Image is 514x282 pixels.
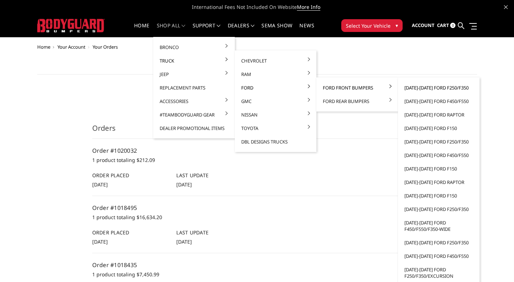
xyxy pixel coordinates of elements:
a: Dealers [228,23,255,37]
a: Ford [238,81,314,94]
a: More Info [297,4,320,11]
p: 1 product totaling $212.09 [92,156,422,164]
h6: Order Placed [92,172,169,179]
a: GMC [238,94,314,108]
a: News [299,23,314,37]
a: [DATE]-[DATE] Ford F250/F350 [401,81,477,94]
span: Cart [437,22,449,28]
a: Order #1020032 [92,147,137,154]
a: Ford Front Bumpers [319,81,395,94]
a: Home [37,44,50,50]
a: Your Account [57,44,85,50]
span: Select Your Vehicle [346,22,391,29]
a: Order #1018495 [92,204,137,212]
a: SEMA Show [261,23,292,37]
a: Ram [238,67,314,81]
a: #TeamBodyguard Gear [156,108,232,121]
h3: Orders [92,123,422,139]
h6: Last Update [176,172,253,179]
span: [DATE] [176,181,192,188]
iframe: Chat Widget [479,248,514,282]
a: shop all [157,23,186,37]
a: [DATE]-[DATE] Ford F250/F350 [401,202,477,216]
a: Support [193,23,221,37]
a: [DATE]-[DATE] Ford Raptor [401,108,477,121]
a: Truck [156,54,232,67]
a: [DATE]-[DATE] Ford F250/F350 [401,135,477,148]
h1: Orders [37,57,477,75]
span: [DATE] [176,238,192,245]
span: [DATE] [92,181,108,188]
a: [DATE]-[DATE] Ford F150 [401,121,477,135]
h6: Order Placed [92,229,169,236]
span: Account [412,22,435,28]
a: DBL Designs Trucks [238,135,314,148]
a: Dealer Promotional Items [156,121,232,135]
a: [DATE]-[DATE] Ford F450/F550 [401,148,477,162]
span: ▾ [396,22,398,29]
a: Account [412,16,435,35]
a: [DATE]-[DATE] Ford F250/F350 [401,236,477,249]
a: [DATE]-[DATE] Ford F450/F550/F350-wide [401,216,477,236]
h6: Last Update [176,229,253,236]
a: Nissan [238,108,314,121]
a: Cart 0 [437,16,455,35]
span: [DATE] [92,238,108,245]
p: 1 product totaling $16,634.20 [92,213,422,222]
a: Order #1018435 [92,261,137,269]
a: Home [134,23,149,37]
span: 0 [450,23,455,28]
a: Jeep [156,67,232,81]
a: [DATE]-[DATE] Ford Raptor [401,175,477,189]
a: [DATE]-[DATE] Ford F450/F550 [401,249,477,263]
img: BODYGUARD BUMPERS [37,19,105,32]
a: [DATE]-[DATE] Ford F450/F550 [401,94,477,108]
button: Select Your Vehicle [341,19,403,32]
a: Bronco [156,40,232,54]
a: [DATE]-[DATE] Ford F150 [401,162,477,175]
a: Chevrolet [238,54,314,67]
a: Ford Rear Bumpers [319,94,395,108]
span: Your Orders [93,44,118,50]
a: Toyota [238,121,314,135]
p: 1 product totaling $7,450.99 [92,270,422,279]
a: [DATE]-[DATE] Ford F150 [401,189,477,202]
a: Replacement Parts [156,81,232,94]
a: Accessories [156,94,232,108]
